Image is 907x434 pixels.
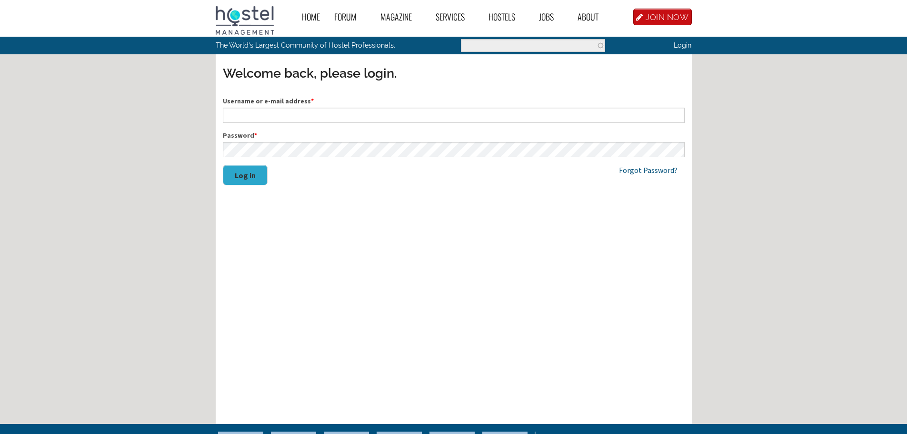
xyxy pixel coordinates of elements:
[223,165,268,185] button: Log in
[674,41,691,49] a: Login
[619,165,678,175] a: Forgot Password?
[223,131,685,141] label: Password
[223,96,685,106] label: Username or e-mail address
[223,64,685,82] h3: Welcome back, please login.
[633,9,692,25] a: JOIN NOW
[461,39,605,52] input: Enter the terms you wish to search for.
[216,6,274,35] img: Hostel Management Home
[295,6,327,28] a: Home
[311,97,314,105] span: This field is required.
[481,6,532,28] a: Hostels
[532,6,570,28] a: Jobs
[327,6,373,28] a: Forum
[570,6,615,28] a: About
[373,6,429,28] a: Magazine
[429,6,481,28] a: Services
[254,131,257,140] span: This field is required.
[216,37,414,54] p: The World's Largest Community of Hostel Professionals.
